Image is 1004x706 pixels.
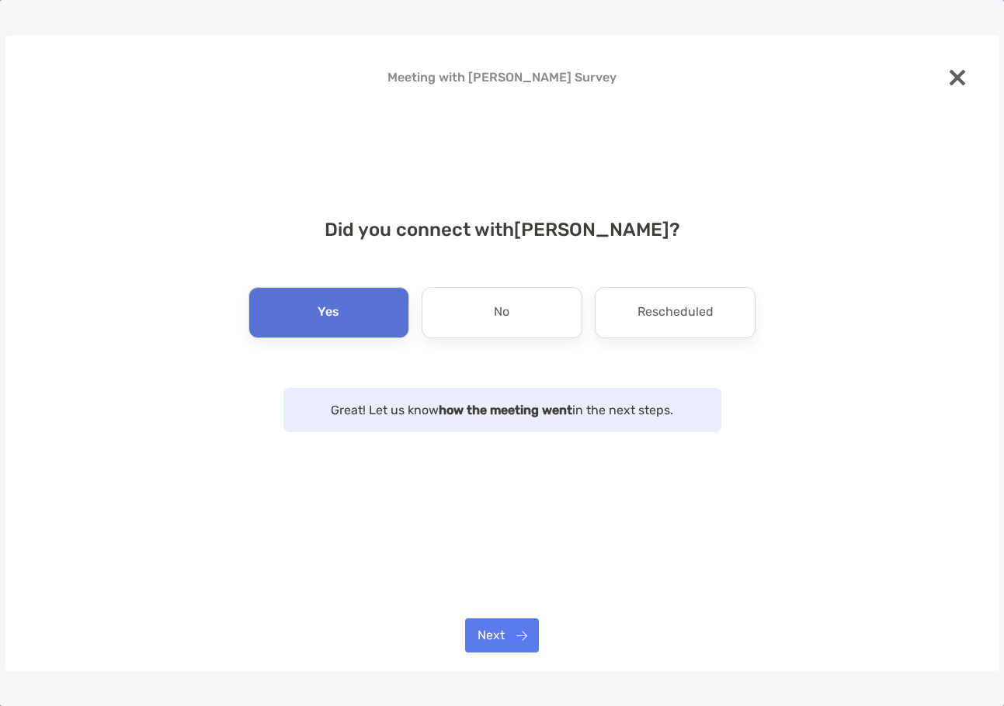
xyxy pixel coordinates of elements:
[950,70,965,85] img: close modal
[439,403,572,417] strong: how the meeting went
[30,70,974,85] h4: Meeting with [PERSON_NAME] Survey
[637,300,714,325] p: Rescheduled
[30,219,974,241] h4: Did you connect with [PERSON_NAME] ?
[299,400,706,420] p: Great! Let us know in the next steps.
[465,618,539,652] button: Next
[494,300,509,325] p: No
[318,300,339,325] p: Yes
